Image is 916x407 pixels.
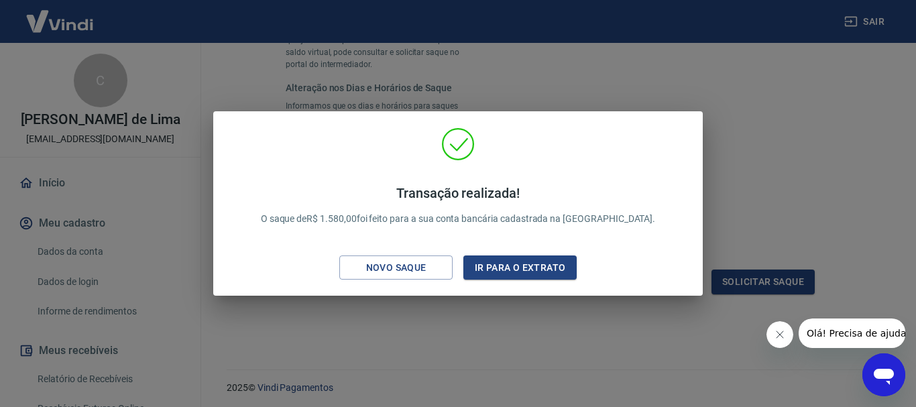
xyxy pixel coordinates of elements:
h4: Transação realizada! [261,185,656,201]
button: Ir para o extrato [463,255,577,280]
iframe: Botão para abrir a janela de mensagens [862,353,905,396]
span: Olá! Precisa de ajuda? [8,9,113,20]
iframe: Fechar mensagem [766,321,793,348]
iframe: Mensagem da empresa [799,318,905,348]
p: O saque de R$ 1.580,00 foi feito para a sua conta bancária cadastrada na [GEOGRAPHIC_DATA]. [261,185,656,226]
div: Novo saque [350,259,443,276]
button: Novo saque [339,255,453,280]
